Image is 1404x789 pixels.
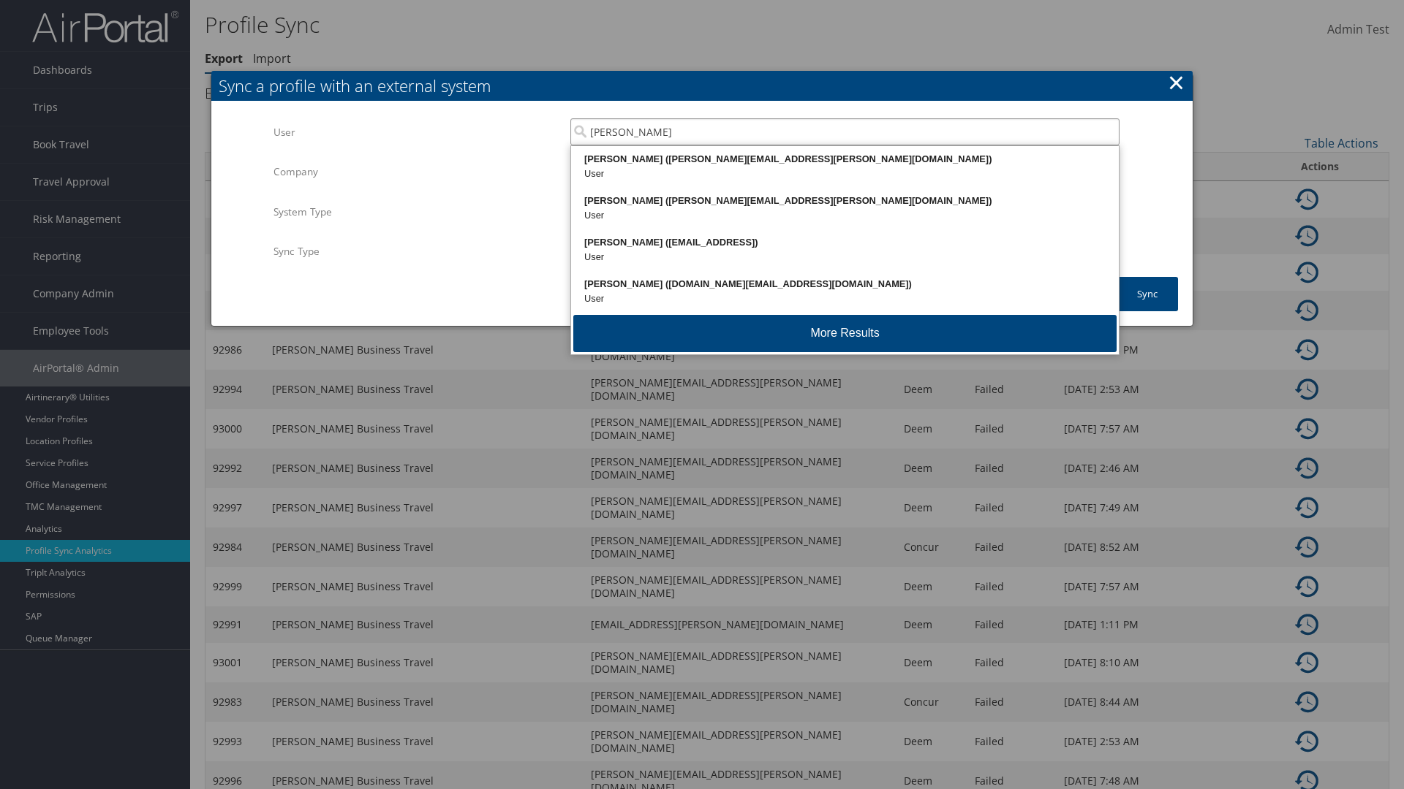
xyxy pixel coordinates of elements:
div: User [573,167,1117,181]
div: User [573,291,1117,306]
label: User [273,118,559,146]
div: User [573,250,1117,264]
div: User [573,208,1117,223]
label: Company [273,158,559,186]
div: [PERSON_NAME] ([PERSON_NAME][EMAIL_ADDRESS][PERSON_NAME][DOMAIN_NAME]) [573,152,1117,167]
div: Sync a profile with an external system [219,75,1193,97]
div: [PERSON_NAME] ([DOMAIN_NAME][EMAIL_ADDRESS][DOMAIN_NAME]) [573,277,1117,291]
button: Sync [1117,277,1178,311]
label: System Type [273,198,559,226]
button: × [1168,68,1185,97]
div: [PERSON_NAME] ([PERSON_NAME][EMAIL_ADDRESS][PERSON_NAME][DOMAIN_NAME]) [573,194,1117,208]
label: Sync Type [273,237,559,265]
button: More Results [573,315,1117,352]
div: [PERSON_NAME] ([EMAIL_ADDRESS]) [573,235,1117,250]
